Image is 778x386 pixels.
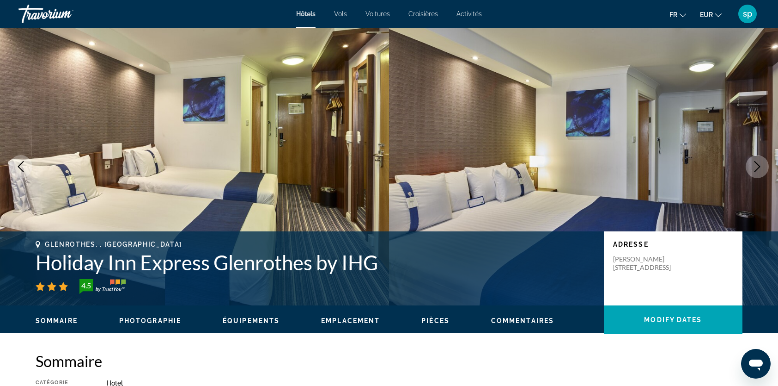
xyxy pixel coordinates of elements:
span: Commentaires [491,317,554,324]
button: Previous image [9,155,32,178]
img: TrustYou guest rating badge [79,279,126,294]
p: [PERSON_NAME][STREET_ADDRESS] [613,255,687,272]
a: Activités [456,10,482,18]
button: Équipements [223,317,280,325]
span: Équipements [223,317,280,324]
button: Change language [669,8,686,21]
button: Commentaires [491,317,554,325]
span: Glenrothes, , [GEOGRAPHIC_DATA] [45,241,182,248]
button: Pièces [421,317,450,325]
span: Sommaire [36,317,78,324]
h1: Holiday Inn Express Glenrothes by IHG [36,250,595,274]
div: 4.5 [77,280,95,291]
button: Photographie [119,317,181,325]
button: User Menu [735,4,760,24]
iframe: Bouton de lancement de la fenêtre de messagerie [741,349,771,379]
a: Croisières [408,10,438,18]
button: Emplacement [321,317,380,325]
p: Adresse [613,241,733,248]
a: Travorium [18,2,111,26]
a: Vols [334,10,347,18]
span: Pièces [421,317,450,324]
button: Sommaire [36,317,78,325]
a: Hôtels [296,10,316,18]
button: Next image [746,155,769,178]
span: fr [669,11,677,19]
h2: Sommaire [36,352,742,370]
span: Modify Dates [644,316,702,324]
button: Change currency [700,8,722,21]
button: Modify Dates [604,305,742,334]
a: Voitures [365,10,390,18]
span: sp [743,9,752,19]
span: Emplacement [321,317,380,324]
span: EUR [700,11,713,19]
span: Photographie [119,317,181,324]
